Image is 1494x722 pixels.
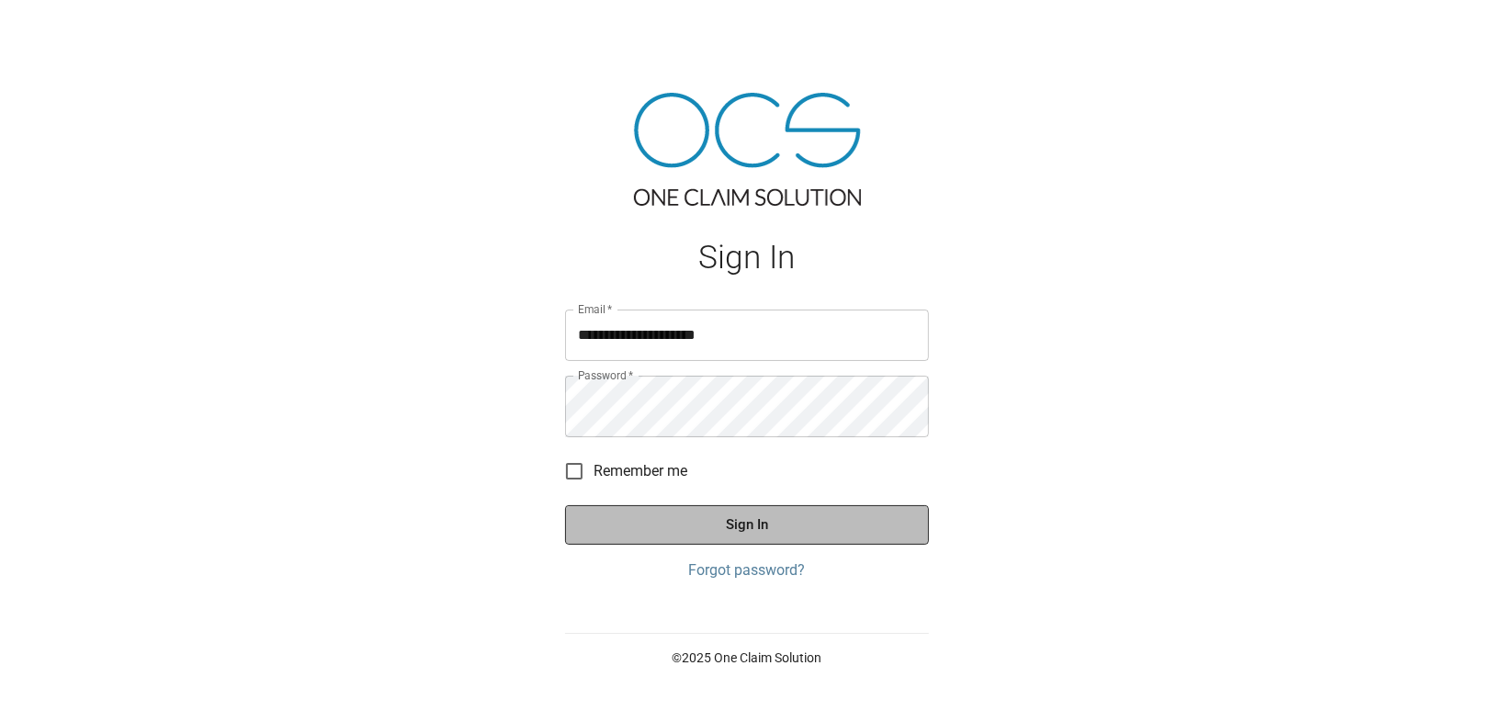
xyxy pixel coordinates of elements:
p: © 2025 One Claim Solution [565,649,929,667]
span: Remember me [594,460,687,482]
img: ocs-logo-white-transparent.png [22,11,96,48]
label: Password [578,367,633,383]
a: Forgot password? [565,559,929,581]
h1: Sign In [565,239,929,276]
img: ocs-logo-tra.png [634,93,861,206]
button: Sign In [565,505,929,544]
label: Email [578,301,613,317]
